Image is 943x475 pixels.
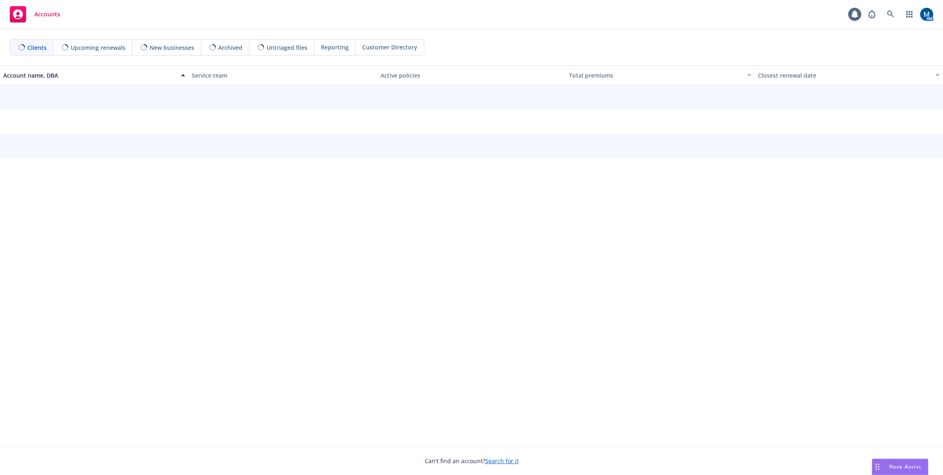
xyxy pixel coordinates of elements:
div: Account name, DBA [3,71,176,80]
button: Closest renewal date [755,65,943,85]
a: Switch app [901,6,918,22]
span: Upcoming renewals [71,43,125,52]
a: Search for it [485,457,519,465]
div: Service team [192,71,374,80]
span: Customer Directory [362,43,417,51]
a: Search [883,6,899,22]
span: Can't find an account? [425,457,519,465]
span: Clients [27,43,47,52]
button: Nova Assist [872,459,928,475]
span: Untriaged files [267,43,307,52]
a: Accounts [7,3,63,26]
div: Total premiums [569,71,742,80]
div: Drag to move [872,459,883,475]
span: Reporting [321,43,349,51]
button: Total premiums [566,65,754,85]
span: Accounts [34,11,60,18]
div: Closest renewal date [758,71,931,80]
img: photo [920,8,933,21]
span: Nova Assist [889,463,921,470]
button: Active policies [377,65,566,85]
span: Archived [218,43,242,52]
span: New businesses [150,43,194,52]
div: Active policies [381,71,562,80]
button: Service team [188,65,377,85]
a: Report a Bug [864,6,880,22]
